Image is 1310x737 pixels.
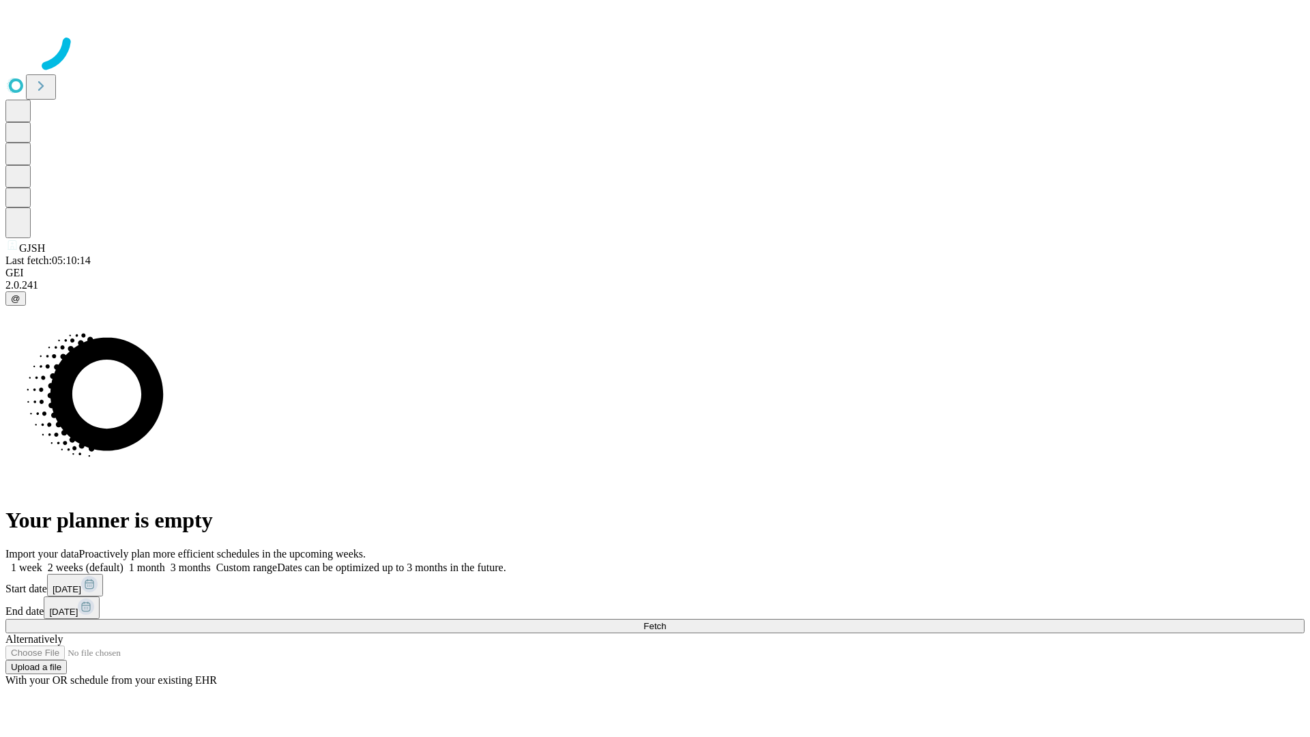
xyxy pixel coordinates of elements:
[5,291,26,306] button: @
[129,562,165,573] span: 1 month
[5,279,1305,291] div: 2.0.241
[216,562,277,573] span: Custom range
[47,574,103,596] button: [DATE]
[5,633,63,645] span: Alternatively
[19,242,45,254] span: GJSH
[49,607,78,617] span: [DATE]
[53,584,81,594] span: [DATE]
[44,596,100,619] button: [DATE]
[79,548,366,560] span: Proactively plan more efficient schedules in the upcoming weeks.
[171,562,211,573] span: 3 months
[5,596,1305,619] div: End date
[5,574,1305,596] div: Start date
[5,508,1305,533] h1: Your planner is empty
[11,293,20,304] span: @
[5,674,217,686] span: With your OR schedule from your existing EHR
[643,621,666,631] span: Fetch
[5,267,1305,279] div: GEI
[48,562,123,573] span: 2 weeks (default)
[5,548,79,560] span: Import your data
[11,562,42,573] span: 1 week
[5,255,91,266] span: Last fetch: 05:10:14
[5,619,1305,633] button: Fetch
[277,562,506,573] span: Dates can be optimized up to 3 months in the future.
[5,660,67,674] button: Upload a file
